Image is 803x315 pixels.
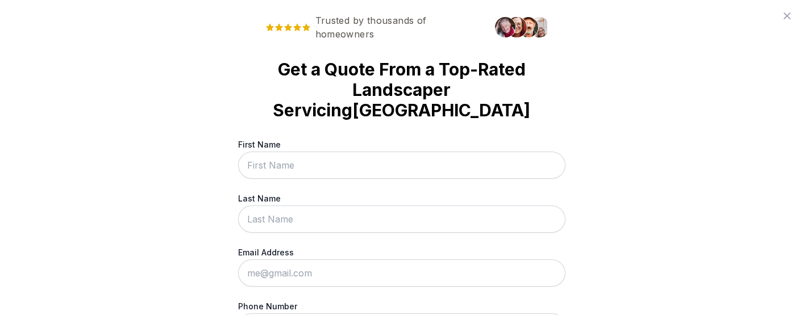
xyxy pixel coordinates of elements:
[238,205,565,233] input: Last Name
[256,14,488,41] span: Trusted by thousands of homeowners
[238,259,565,287] input: me@gmail.com
[238,300,565,312] label: Phone Number
[256,59,547,120] strong: Get a Quote From a Top-Rated Landscaper Servicing [GEOGRAPHIC_DATA]
[238,192,565,204] label: Last Name
[238,138,565,150] label: First Name
[238,246,565,258] label: Email Address
[238,152,565,179] input: First Name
